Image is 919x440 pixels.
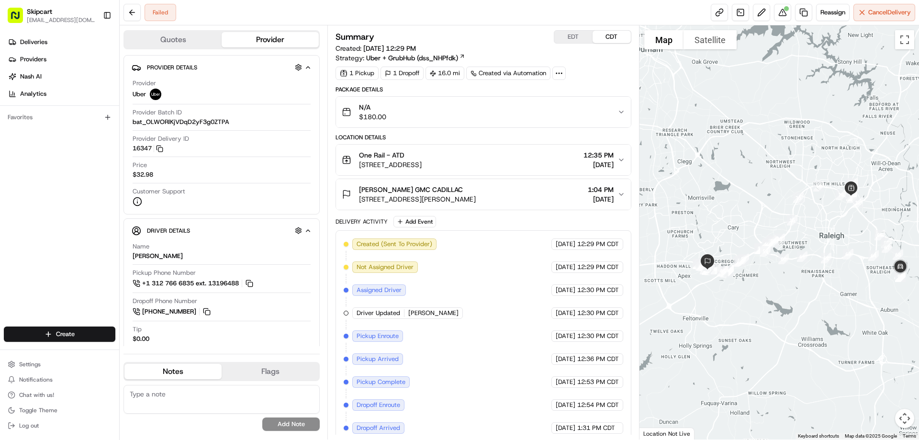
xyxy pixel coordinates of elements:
[336,33,374,41] h3: Summary
[336,145,630,175] button: One Rail - ATD[STREET_ADDRESS]12:35 PM[DATE]
[752,239,770,258] div: 58
[20,90,46,98] span: Analytics
[577,286,619,294] span: 12:30 PM CDT
[133,306,212,317] a: [PHONE_NUMBER]
[762,232,780,250] div: 53
[357,401,400,409] span: Dropoff Enroute
[877,234,896,252] div: 66
[845,433,897,439] span: Map data ©2025 Google
[759,235,777,253] div: 52
[133,79,156,88] span: Provider
[222,32,319,47] button: Provider
[132,223,312,238] button: Driver Details
[817,249,835,267] div: 62
[359,150,404,160] span: One Rail - ATD
[20,72,42,81] span: Nash AI
[133,335,149,343] div: $0.00
[81,189,89,197] div: 💻
[336,218,388,226] div: Delivery Activity
[77,184,157,202] a: 💻API Documentation
[336,44,416,53] span: Created:
[642,427,673,440] a: Open this area in Google Maps (opens a new window)
[853,4,915,21] button: CancelDelivery
[696,257,714,275] div: 38
[336,86,631,93] div: Package Details
[644,30,684,49] button: Show street map
[783,211,801,229] div: 16
[104,148,107,156] span: •
[381,67,424,80] div: 1 Dropoff
[19,422,39,429] span: Log out
[556,309,575,317] span: [DATE]
[577,355,619,363] span: 12:36 PM CDT
[393,216,436,227] button: Add Event
[731,251,750,270] div: 56
[357,332,399,340] span: Pickup Enroute
[25,62,158,72] input: Clear
[751,239,769,258] div: 55
[895,409,914,428] button: Map camera controls
[359,185,463,194] span: [PERSON_NAME] GMC CADILLAC
[701,261,719,279] div: 27
[759,234,777,252] div: 50
[891,268,909,286] div: 92
[588,185,614,194] span: 1:04 PM
[27,16,95,24] button: [EMAIL_ADDRESS][DOMAIN_NAME]
[336,179,630,210] button: [PERSON_NAME] GMC CADILLAC[STREET_ADDRESS][PERSON_NAME]1:04 PM[DATE]
[408,309,459,317] span: [PERSON_NAME]
[750,240,768,258] div: 18
[133,170,153,179] span: $32.98
[10,139,25,158] img: Wisdom Oko
[20,91,37,109] img: 8571987876998_91fb9ceb93ad5c398215_72.jpg
[20,38,47,46] span: Deliveries
[689,255,707,273] div: 39
[593,31,631,43] button: CDT
[426,67,464,80] div: 16.0 mi
[588,194,614,204] span: [DATE]
[698,260,716,279] div: 33
[133,118,229,126] span: bat_OLWORlKjVDqD2yF3g0ZTPA
[133,325,142,334] span: Tip
[359,112,386,122] span: $180.00
[731,252,749,270] div: 47
[717,263,735,282] div: 20
[27,7,52,16] span: Skipcart
[357,286,402,294] span: Assigned Driver
[124,364,222,379] button: Notes
[556,355,575,363] span: [DATE]
[6,184,77,202] a: 📗Knowledge Base
[4,110,115,125] div: Favorites
[133,242,149,251] span: Name
[583,150,614,160] span: 12:35 PM
[133,144,163,153] button: 16347
[691,255,709,273] div: 42
[729,253,748,271] div: 19
[10,189,17,197] div: 📗
[133,269,196,277] span: Pickup Phone Number
[142,307,196,316] span: [PHONE_NUMBER]
[222,364,319,379] button: Flags
[843,189,861,207] div: 11
[577,240,619,248] span: 12:29 PM CDT
[10,38,174,54] p: Welcome 👋
[816,4,850,21] button: Reassign
[336,67,379,80] div: 1 Pickup
[707,260,725,278] div: 45
[19,149,27,157] img: 1736555255976-a54dd68f-1ca7-489b-9aae-adbdc363a1c4
[556,332,575,340] span: [DATE]
[95,212,116,219] span: Pylon
[798,433,839,440] button: Keyboard shortcuts
[133,108,182,117] span: Provider Batch ID
[556,286,575,294] span: [DATE]
[895,30,914,49] button: Toggle fullscreen view
[124,32,222,47] button: Quotes
[903,433,916,439] a: Terms
[577,424,615,432] span: 1:31 PM CDT
[148,123,174,134] button: See all
[849,193,867,212] div: 12
[90,188,154,198] span: API Documentation
[556,263,575,271] span: [DATE]
[20,55,46,64] span: Providers
[142,279,239,288] span: +1 312 766 6835 ext. 13196488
